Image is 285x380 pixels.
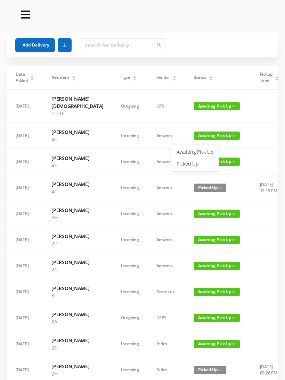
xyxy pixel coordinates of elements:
[112,331,148,357] td: Incoming
[30,75,34,79] div: Sort
[7,331,43,357] td: [DATE]
[51,363,104,370] h6: [PERSON_NAME]
[112,227,148,253] td: Incoming
[51,233,104,240] h6: [PERSON_NAME]
[7,201,43,227] td: [DATE]
[7,175,43,201] td: [DATE]
[232,212,235,216] i: icon: down
[194,340,240,348] span: Awaiting Pick Up
[51,188,104,195] p: 4C
[232,238,235,242] i: icon: down
[72,75,75,77] i: icon: caret-up
[72,78,75,80] i: icon: caret-down
[156,43,161,48] i: icon: search
[172,78,176,80] i: icon: caret-down
[194,366,226,374] span: Picked Up
[275,75,279,77] i: icon: caret-up
[51,128,104,136] h6: [PERSON_NAME]
[260,71,272,84] span: Pickup Time
[148,305,185,331] td: USPS
[218,186,222,189] i: icon: down
[51,110,104,117] p: 1D-1E
[51,370,104,377] p: 2H
[112,253,148,279] td: Incoming
[7,279,43,305] td: [DATE]
[7,149,43,175] td: [DATE]
[112,149,148,175] td: Incoming
[148,331,185,357] td: Fedex
[172,75,176,77] i: icon: caret-up
[51,74,69,81] span: Resident
[30,78,34,80] i: icon: caret-down
[148,90,185,123] td: UPS
[112,279,148,305] td: Incoming
[194,210,240,218] span: Awaiting Pick Up
[232,290,235,294] i: icon: down
[172,158,218,169] a: Picked Up
[81,38,165,52] input: Search for delivery...
[51,136,104,143] p: 4F
[112,123,148,149] td: Incoming
[51,266,104,273] p: 2G
[194,102,240,110] span: Awaiting Pick Up
[58,38,72,52] button: icon: download
[51,180,104,188] h6: [PERSON_NAME]
[209,75,213,77] i: icon: caret-up
[51,292,104,299] p: 8F
[51,337,104,344] h6: [PERSON_NAME]
[132,78,136,80] i: icon: caret-down
[112,90,148,123] td: Outgoing
[194,288,240,296] span: Awaiting Pick Up
[121,74,130,81] span: Type
[172,146,218,158] a: Awaiting Pick Up
[218,368,222,372] i: icon: down
[194,236,240,244] span: Awaiting Pick Up
[51,344,104,351] p: 2G
[51,259,104,266] h6: [PERSON_NAME]
[194,184,226,192] span: Picked Up
[194,132,240,140] span: Awaiting Pick Up
[209,75,213,79] div: Sort
[132,75,137,79] div: Sort
[148,149,185,175] td: Amazon
[209,78,213,80] i: icon: caret-down
[51,162,104,169] p: 4E
[194,74,206,81] span: Status
[7,253,43,279] td: [DATE]
[232,134,235,137] i: icon: down
[7,227,43,253] td: [DATE]
[232,104,235,108] i: icon: down
[51,214,104,221] p: 2H
[194,314,240,322] span: Awaiting Pick Up
[72,75,76,79] div: Sort
[194,262,240,270] span: Awaiting Pick Up
[275,75,279,79] div: Sort
[148,123,185,149] td: Amazon
[112,175,148,201] td: Incoming
[30,75,34,77] i: icon: caret-up
[51,206,104,214] h6: [PERSON_NAME]
[51,154,104,162] h6: [PERSON_NAME]
[232,316,235,320] i: icon: down
[172,75,177,79] div: Sort
[51,95,104,110] h6: [PERSON_NAME][DEMOGRAPHIC_DATA]
[232,160,235,163] i: icon: down
[51,318,104,325] p: 8A
[148,175,185,201] td: Amazon
[232,342,235,346] i: icon: down
[51,285,104,292] h6: [PERSON_NAME]
[7,123,43,149] td: [DATE]
[148,201,185,227] td: Amazon
[132,75,136,77] i: icon: caret-up
[148,253,185,279] td: Amazon
[112,305,148,331] td: Outgoing
[51,311,104,318] h6: [PERSON_NAME]
[275,78,279,80] i: icon: caret-down
[7,305,43,331] td: [DATE]
[15,38,55,52] button: Add Delivery
[51,240,104,247] p: 2D
[148,227,185,253] td: Amazon
[7,90,43,123] td: [DATE]
[16,71,28,84] span: Date Added
[232,264,235,268] i: icon: down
